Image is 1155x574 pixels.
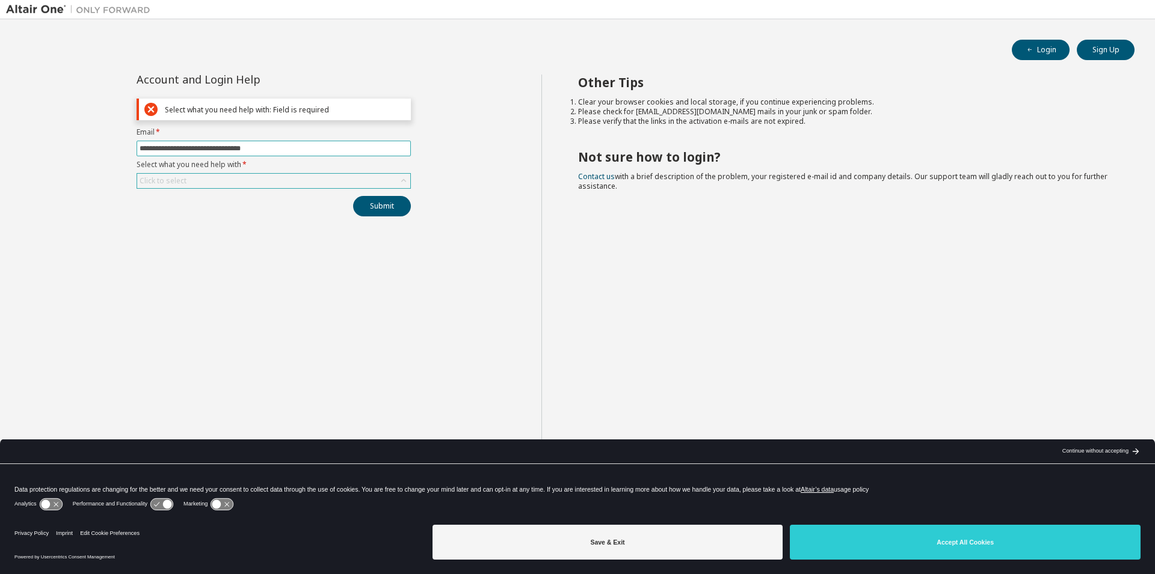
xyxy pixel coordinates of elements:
li: Clear your browser cookies and local storage, if you continue experiencing problems. [578,97,1113,107]
div: Account and Login Help [137,75,356,84]
div: Select what you need help with: Field is required [165,105,405,114]
button: Sign Up [1077,40,1135,60]
div: Click to select [140,176,186,186]
span: with a brief description of the problem, your registered e-mail id and company details. Our suppo... [578,171,1107,191]
label: Email [137,127,411,137]
li: Please verify that the links in the activation e-mails are not expired. [578,117,1113,126]
a: Contact us [578,171,615,182]
li: Please check for [EMAIL_ADDRESS][DOMAIN_NAME] mails in your junk or spam folder. [578,107,1113,117]
h2: Other Tips [578,75,1113,90]
img: Altair One [6,4,156,16]
h2: Not sure how to login? [578,149,1113,165]
label: Select what you need help with [137,160,411,169]
div: Click to select [137,174,410,188]
button: Login [1012,40,1070,60]
button: Submit [353,196,411,216]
